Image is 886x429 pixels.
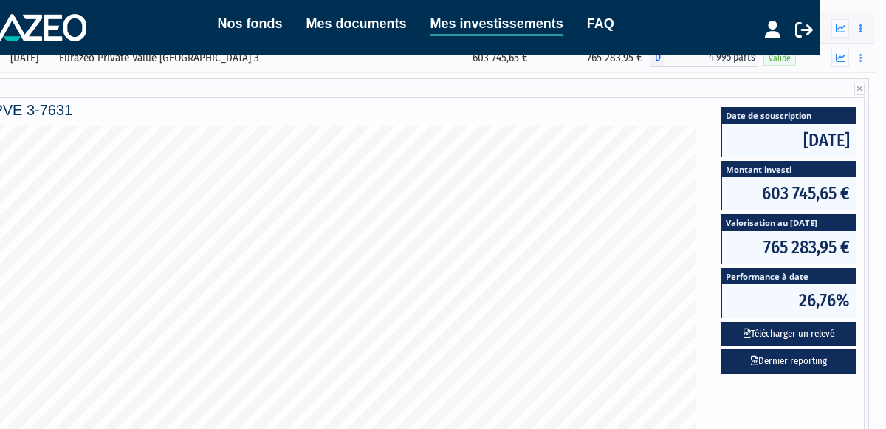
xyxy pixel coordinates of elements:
div: D - Eurazeo Private Value Europe 3 [650,48,758,67]
span: Performance à date [722,269,856,284]
span: Montant investi [722,162,856,177]
div: Eurazeo Private Value [GEOGRAPHIC_DATA] 3 [59,50,416,66]
td: 765 283,95 € [535,43,650,72]
a: Nos fonds [218,13,283,34]
span: D [650,48,664,67]
a: Dernier reporting [721,349,856,374]
td: 603 745,65 € [421,43,535,72]
span: Date de souscription [722,108,856,123]
button: Télécharger un relevé [721,322,856,346]
a: Mes investissements [430,13,563,36]
span: 765 283,95 € [722,231,856,264]
span: 603 745,65 € [722,177,856,210]
span: 4 995 parts [664,48,758,67]
a: FAQ [587,13,614,34]
span: [DATE] [722,124,856,157]
span: Valide [763,52,796,66]
span: 26,76% [722,284,856,317]
a: Mes documents [306,13,407,34]
span: Valorisation au [DATE] [722,215,856,230]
